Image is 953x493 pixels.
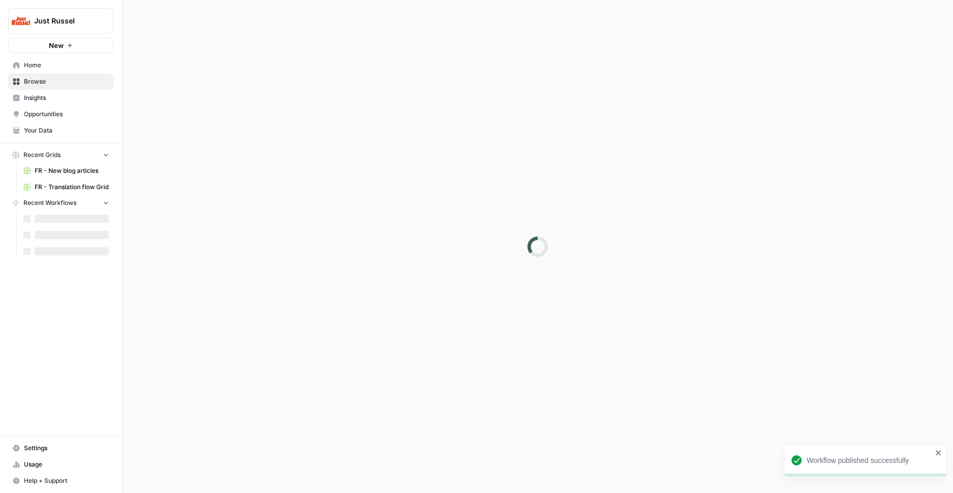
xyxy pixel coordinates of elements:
[49,40,64,50] span: New
[23,198,76,207] span: Recent Workflows
[24,476,109,485] span: Help + Support
[8,73,114,90] a: Browse
[24,77,109,86] span: Browse
[35,183,109,192] span: FR - Translation flow Grid
[8,473,114,489] button: Help + Support
[34,16,96,26] span: Just Russel
[8,90,114,106] a: Insights
[19,163,114,179] a: FR - New blog articles
[8,57,114,73] a: Home
[24,110,109,119] span: Opportunities
[12,12,30,30] img: Just Russel Logo
[8,122,114,139] a: Your Data
[8,456,114,473] a: Usage
[24,444,109,453] span: Settings
[935,449,942,457] button: close
[24,126,109,135] span: Your Data
[8,440,114,456] a: Settings
[8,8,114,34] button: Workspace: Just Russel
[807,455,932,465] div: Workflow published successfully
[8,106,114,122] a: Opportunities
[24,93,109,102] span: Insights
[8,38,114,53] button: New
[24,61,109,70] span: Home
[8,147,114,163] button: Recent Grids
[19,179,114,195] a: FR - Translation flow Grid
[8,195,114,211] button: Recent Workflows
[23,150,61,160] span: Recent Grids
[35,166,109,175] span: FR - New blog articles
[24,460,109,469] span: Usage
